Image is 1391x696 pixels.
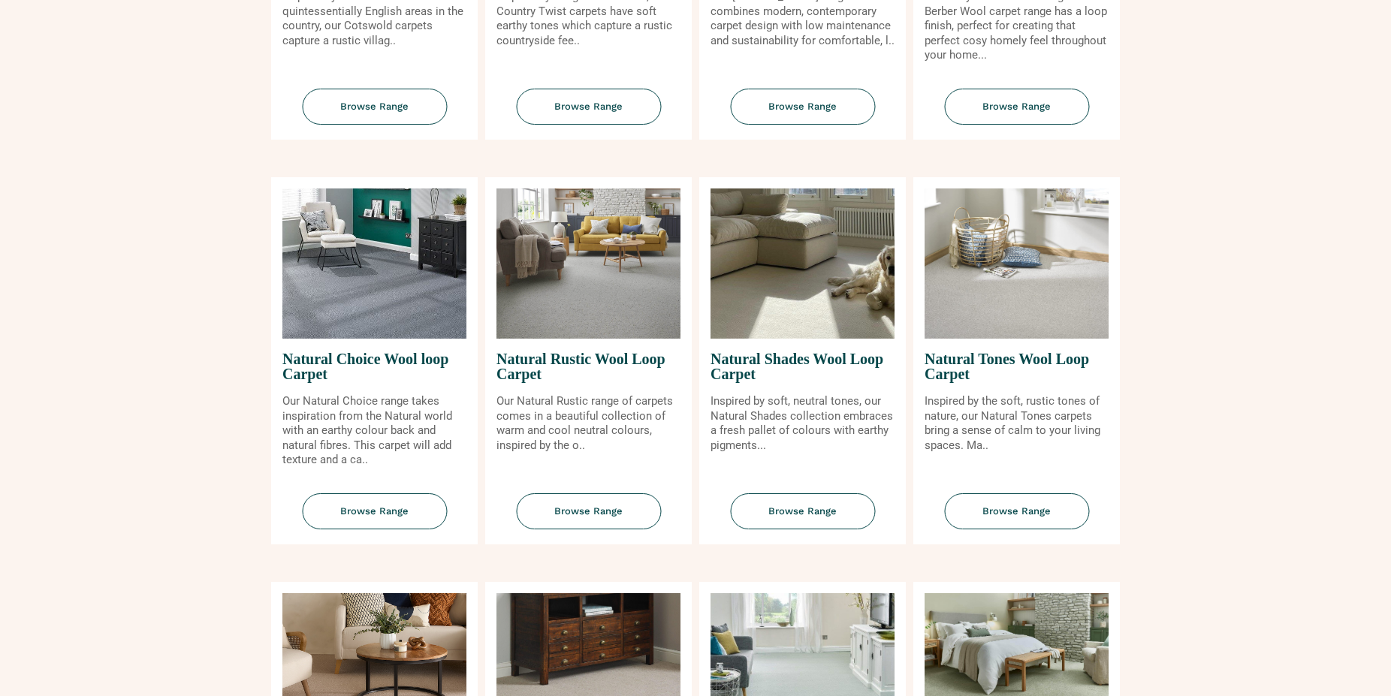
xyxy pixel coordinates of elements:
[271,89,478,140] a: Browse Range
[944,89,1089,125] span: Browse Range
[699,493,906,545] a: Browse Range
[516,493,661,530] span: Browse Range
[944,493,1089,530] span: Browse Range
[711,394,895,453] p: Inspired by soft, neutral tones, our Natural Shades collection embraces a fresh pallet of colours...
[496,394,680,453] p: Our Natural Rustic range of carpets comes in a beautiful collection of warm and cool neutral colo...
[699,89,906,140] a: Browse Range
[282,339,466,394] span: Natural Choice Wool loop Carpet
[282,188,466,339] img: Natural Choice Wool loop Carpet
[516,89,661,125] span: Browse Range
[913,493,1120,545] a: Browse Range
[711,188,895,339] img: Natural Shades Wool Loop Carpet
[302,493,447,530] span: Browse Range
[730,493,875,530] span: Browse Range
[925,188,1109,339] img: Natural Tones Wool Loop Carpet
[711,339,895,394] span: Natural Shades Wool Loop Carpet
[485,493,692,545] a: Browse Range
[485,89,692,140] a: Browse Range
[730,89,875,125] span: Browse Range
[925,394,1109,453] p: Inspired by the soft, rustic tones of nature, our Natural Tones carpets bring a sense of calm to ...
[282,394,466,468] p: Our Natural Choice range takes inspiration from the Natural world with an earthy colour back and ...
[925,339,1109,394] span: Natural Tones Wool Loop Carpet
[913,89,1120,140] a: Browse Range
[496,339,680,394] span: Natural Rustic Wool Loop Carpet
[302,89,447,125] span: Browse Range
[496,188,680,339] img: Natural Rustic Wool Loop Carpet
[271,493,478,545] a: Browse Range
